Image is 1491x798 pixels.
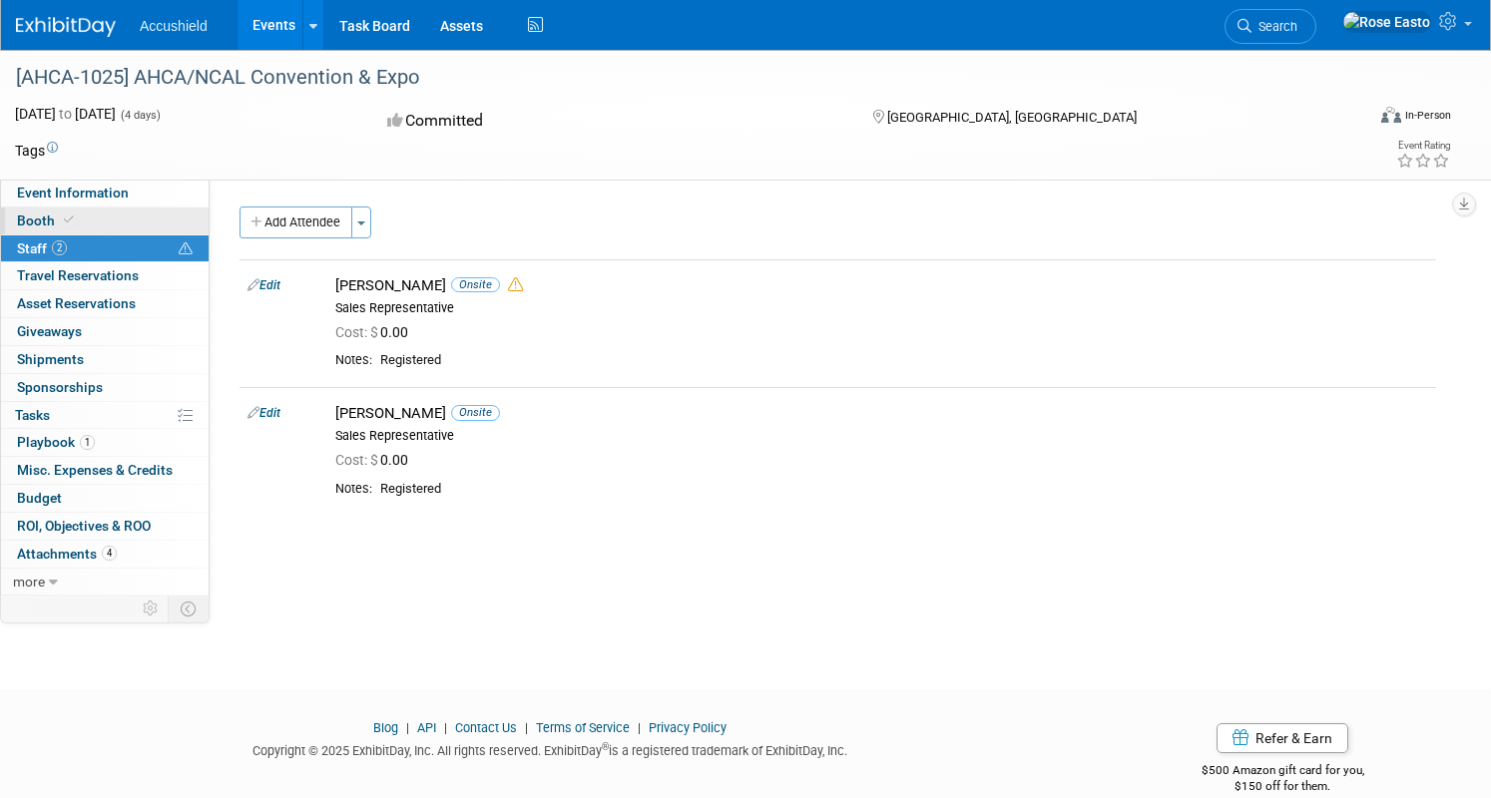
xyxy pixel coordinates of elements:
span: Staff [17,240,67,256]
a: Terms of Service [536,720,630,735]
span: Budget [17,490,62,506]
a: Refer & Earn [1217,723,1348,753]
span: | [633,720,646,735]
div: $500 Amazon gift card for you, [1115,749,1451,795]
div: Sales Representative [335,428,1428,444]
span: to [56,106,75,122]
span: Tasks [15,407,50,423]
a: Edit [248,406,280,420]
a: Budget [1,485,209,512]
div: Notes: [335,481,372,497]
td: Tags [15,141,58,161]
a: more [1,569,209,596]
img: ExhibitDay [16,17,116,37]
span: Cost: $ [335,324,380,340]
span: Potential Scheduling Conflict -- at least one attendee is tagged in another overlapping event. [179,240,193,258]
span: Travel Reservations [17,267,139,283]
a: Sponsorships [1,374,209,401]
div: Registered [380,481,1428,498]
span: (4 days) [119,109,161,122]
span: | [439,720,452,735]
div: [PERSON_NAME] [335,404,1428,423]
div: [AHCA-1025] AHCA/NCAL Convention & Expo [9,60,1329,96]
span: | [401,720,414,735]
a: ROI, Objectives & ROO [1,513,209,540]
a: API [417,720,436,735]
span: [DATE] [DATE] [15,106,116,122]
a: Misc. Expenses & Credits [1,457,209,484]
div: Copyright © 2025 ExhibitDay, Inc. All rights reserved. ExhibitDay is a registered trademark of Ex... [15,737,1085,760]
span: Cost: $ [335,452,380,468]
a: Edit [248,278,280,292]
div: Sales Representative [335,300,1428,316]
a: Search [1225,9,1316,44]
a: Event Information [1,180,209,206]
span: 4 [102,546,117,561]
a: Asset Reservations [1,290,209,317]
div: [PERSON_NAME] [335,276,1428,295]
div: Event Format [1237,104,1451,134]
a: Playbook1 [1,429,209,456]
a: Giveaways [1,318,209,345]
span: Asset Reservations [17,295,136,311]
img: Rose Easto [1342,11,1431,33]
span: ROI, Objectives & ROO [17,518,151,534]
div: In-Person [1404,108,1451,123]
a: Booth [1,207,209,234]
span: 2 [52,240,67,255]
div: Event Rating [1396,141,1450,151]
div: Notes: [335,352,372,368]
span: 1 [80,435,95,450]
span: more [13,574,45,590]
img: Format-Inperson.png [1381,107,1401,123]
span: Accushield [140,18,208,34]
span: Sponsorships [17,379,103,395]
a: Staff2 [1,235,209,262]
button: Add Attendee [240,206,352,238]
a: Tasks [1,402,209,429]
span: | [520,720,533,735]
span: Giveaways [17,323,82,339]
a: Travel Reservations [1,262,209,289]
a: Attachments4 [1,541,209,568]
a: Privacy Policy [649,720,727,735]
span: Attachments [17,546,117,562]
div: $150 off for them. [1115,778,1451,795]
a: Blog [373,720,398,735]
span: Shipments [17,351,84,367]
span: [GEOGRAPHIC_DATA], [GEOGRAPHIC_DATA] [887,110,1137,125]
span: Event Information [17,185,129,200]
a: Shipments [1,346,209,373]
span: 0.00 [335,324,416,340]
i: Double-book Warning! [508,277,523,292]
span: Onsite [451,277,500,292]
span: Booth [17,212,78,228]
span: Playbook [17,434,95,450]
a: Contact Us [455,720,517,735]
span: Onsite [451,405,500,420]
div: Registered [380,352,1428,369]
span: 0.00 [335,452,416,468]
span: Search [1251,19,1297,34]
td: Toggle Event Tabs [169,596,210,621]
td: Personalize Event Tab Strip [134,596,169,621]
sup: ® [602,741,609,752]
i: Booth reservation complete [64,214,74,225]
div: Committed [381,104,840,139]
span: Misc. Expenses & Credits [17,462,173,478]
